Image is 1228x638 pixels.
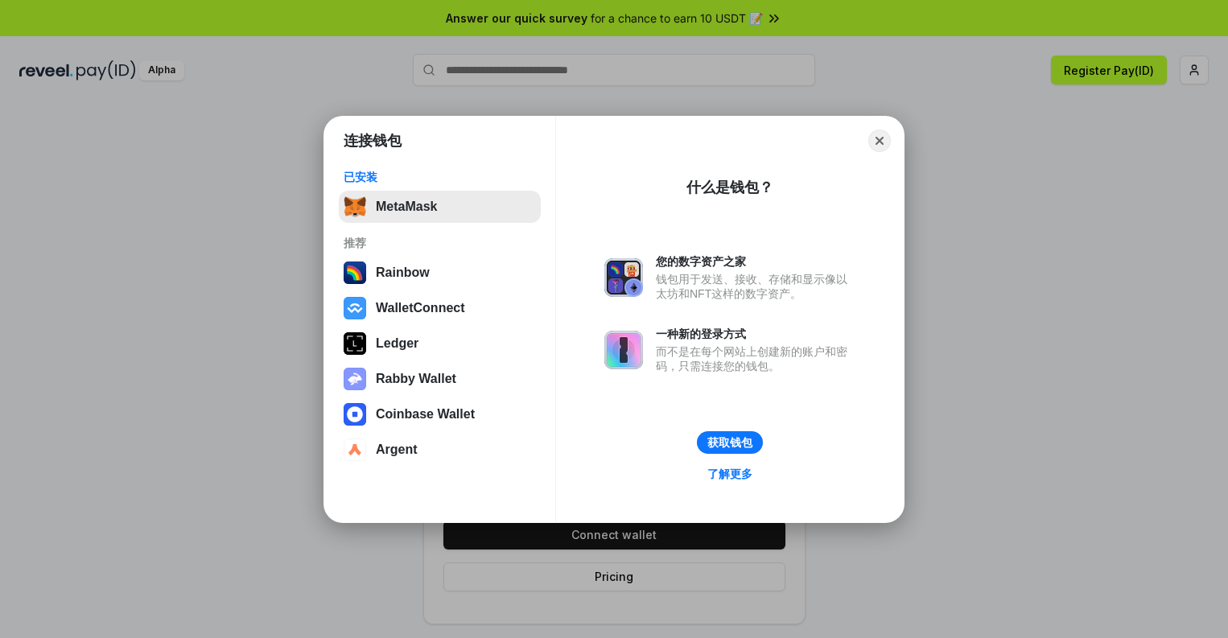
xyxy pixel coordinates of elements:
div: 而不是在每个网站上创建新的账户和密码，只需连接您的钱包。 [656,344,855,373]
button: Close [868,130,891,152]
div: 了解更多 [707,467,752,481]
div: Rainbow [376,265,430,280]
button: MetaMask [339,191,541,223]
div: 获取钱包 [707,435,752,450]
div: Rabby Wallet [376,372,456,386]
button: Rabby Wallet [339,363,541,395]
img: svg+xml,%3Csvg%20width%3D%22120%22%20height%3D%22120%22%20viewBox%3D%220%200%20120%20120%22%20fil... [344,261,366,284]
div: 推荐 [344,236,536,250]
a: 了解更多 [698,463,762,484]
img: svg+xml,%3Csvg%20width%3D%2228%22%20height%3D%2228%22%20viewBox%3D%220%200%2028%2028%22%20fill%3D... [344,297,366,319]
button: Argent [339,434,541,466]
img: svg+xml,%3Csvg%20width%3D%2228%22%20height%3D%2228%22%20viewBox%3D%220%200%2028%2028%22%20fill%3D... [344,403,366,426]
div: 一种新的登录方式 [656,327,855,341]
img: svg+xml,%3Csvg%20fill%3D%22none%22%20height%3D%2233%22%20viewBox%3D%220%200%2035%2033%22%20width%... [344,196,366,218]
div: WalletConnect [376,301,465,315]
button: Ledger [339,327,541,360]
img: svg+xml,%3Csvg%20width%3D%2228%22%20height%3D%2228%22%20viewBox%3D%220%200%2028%2028%22%20fill%3D... [344,438,366,461]
div: Argent [376,442,418,457]
img: svg+xml,%3Csvg%20xmlns%3D%22http%3A%2F%2Fwww.w3.org%2F2000%2Fsvg%22%20fill%3D%22none%22%20viewBox... [604,331,643,369]
div: 钱包用于发送、接收、存储和显示像以太坊和NFT这样的数字资产。 [656,272,855,301]
h1: 连接钱包 [344,131,402,150]
img: svg+xml,%3Csvg%20xmlns%3D%22http%3A%2F%2Fwww.w3.org%2F2000%2Fsvg%22%20fill%3D%22none%22%20viewBox... [344,368,366,390]
div: Ledger [376,336,418,351]
button: WalletConnect [339,292,541,324]
button: Rainbow [339,257,541,289]
button: Coinbase Wallet [339,398,541,430]
div: 什么是钱包？ [686,178,773,197]
div: 已安装 [344,170,536,184]
div: 您的数字资产之家 [656,254,855,269]
div: MetaMask [376,200,437,214]
img: svg+xml,%3Csvg%20xmlns%3D%22http%3A%2F%2Fwww.w3.org%2F2000%2Fsvg%22%20fill%3D%22none%22%20viewBox... [604,258,643,297]
img: svg+xml,%3Csvg%20xmlns%3D%22http%3A%2F%2Fwww.w3.org%2F2000%2Fsvg%22%20width%3D%2228%22%20height%3... [344,332,366,355]
div: Coinbase Wallet [376,407,475,422]
button: 获取钱包 [697,431,763,454]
